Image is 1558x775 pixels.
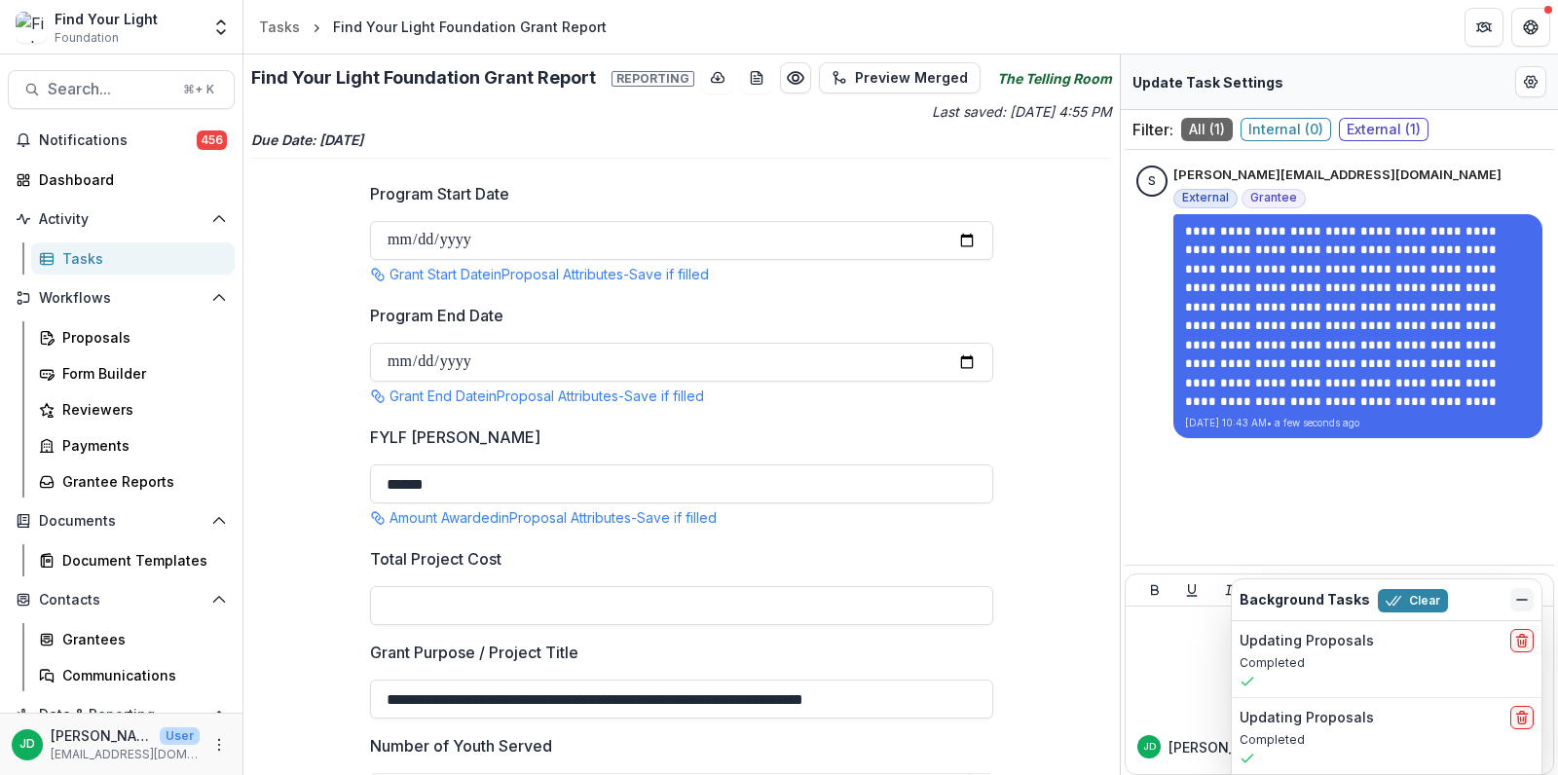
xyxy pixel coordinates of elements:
[8,584,235,615] button: Open Contacts
[1339,118,1428,141] span: External ( 1 )
[8,203,235,235] button: Open Activity
[62,550,219,571] div: Document Templates
[1515,66,1546,97] button: Edit Form Settings
[62,399,219,420] div: Reviewers
[207,733,231,757] button: More
[1241,118,1331,141] span: Internal ( 0 )
[62,435,219,456] div: Payments
[702,62,733,93] button: download-button
[197,130,227,150] span: 456
[31,321,235,353] a: Proposals
[370,304,503,327] p: Program End Date
[370,182,509,205] p: Program Start Date
[31,357,235,389] a: Form Builder
[8,125,235,156] button: Notifications456
[1510,706,1534,729] button: delete
[207,8,235,47] button: Open entity switcher
[31,465,235,498] a: Grantee Reports
[39,169,219,190] div: Dashboard
[1240,654,1534,672] p: Completed
[1173,166,1502,185] p: [PERSON_NAME][EMAIL_ADDRESS][DOMAIN_NAME]
[39,513,204,530] span: Documents
[333,17,607,37] div: Find Your Light Foundation Grant Report
[19,738,35,751] div: Jeffrey Dollinger
[1143,578,1167,602] button: Bold
[62,248,219,269] div: Tasks
[62,665,219,685] div: Communications
[1510,629,1534,652] button: delete
[686,101,1112,122] p: Last saved: [DATE] 4:55 PM
[39,290,204,307] span: Workflows
[370,547,501,571] p: Total Project Cost
[741,62,772,93] button: download-word-button
[160,727,200,745] p: User
[370,425,540,449] p: FYLF [PERSON_NAME]
[8,699,235,730] button: Open Data & Reporting
[8,70,235,109] button: Search...
[1511,8,1550,47] button: Get Help
[31,623,235,655] a: Grantees
[389,264,709,284] p: Grant Start Date in Proposal Attributes - Save if filled
[259,17,300,37] div: Tasks
[8,505,235,536] button: Open Documents
[1181,118,1233,141] span: All ( 1 )
[48,80,171,98] span: Search...
[819,62,981,93] button: Preview Merged
[1465,8,1503,47] button: Partners
[612,71,694,87] span: Reporting
[31,544,235,576] a: Document Templates
[1143,742,1156,752] div: Jeffrey Dollinger
[51,746,200,763] p: [EMAIL_ADDRESS][DOMAIN_NAME]
[251,13,308,41] a: Tasks
[1378,589,1448,612] button: Clear
[62,471,219,492] div: Grantee Reports
[8,282,235,314] button: Open Workflows
[62,629,219,649] div: Grantees
[1217,578,1241,602] button: Italicize
[39,707,204,723] span: Data & Reporting
[8,164,235,196] a: Dashboard
[31,659,235,691] a: Communications
[251,67,694,89] h2: Find Your Light Foundation Grant Report
[370,641,578,664] p: Grant Purpose / Project Title
[389,507,717,528] p: Amount Awarded in Proposal Attributes - Save if filled
[39,132,197,149] span: Notifications
[31,242,235,275] a: Tasks
[51,725,152,746] p: [PERSON_NAME]
[997,68,1112,89] i: The Telling Room
[1240,592,1370,609] h2: Background Tasks
[1180,578,1204,602] button: Underline
[251,129,1112,150] p: Due Date: [DATE]
[1240,731,1534,749] p: Completed
[31,429,235,461] a: Payments
[1185,416,1531,430] p: [DATE] 10:43 AM • a few seconds ago
[1240,633,1374,649] h2: Updating Proposals
[16,12,47,43] img: Find Your Light
[1168,737,1280,757] p: [PERSON_NAME]
[1240,710,1374,726] h2: Updating Proposals
[251,13,614,41] nav: breadcrumb
[370,734,552,757] p: Number of Youth Served
[39,592,204,609] span: Contacts
[1510,588,1534,611] button: Dismiss
[1250,191,1297,204] span: Grantee
[55,29,119,47] span: Foundation
[780,62,811,93] button: Preview 5d0e6aa3-063d-42b6-b8d9-15433cbd97c7.pdf
[39,211,204,228] span: Activity
[179,79,218,100] div: ⌘ + K
[62,327,219,348] div: Proposals
[1182,191,1229,204] span: External
[1148,175,1156,188] div: sarah@tellingroom.org
[55,9,158,29] div: Find Your Light
[1132,118,1173,141] p: Filter:
[31,393,235,425] a: Reviewers
[1132,72,1283,92] p: Update Task Settings
[62,363,219,384] div: Form Builder
[389,386,704,406] p: Grant End Date in Proposal Attributes - Save if filled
